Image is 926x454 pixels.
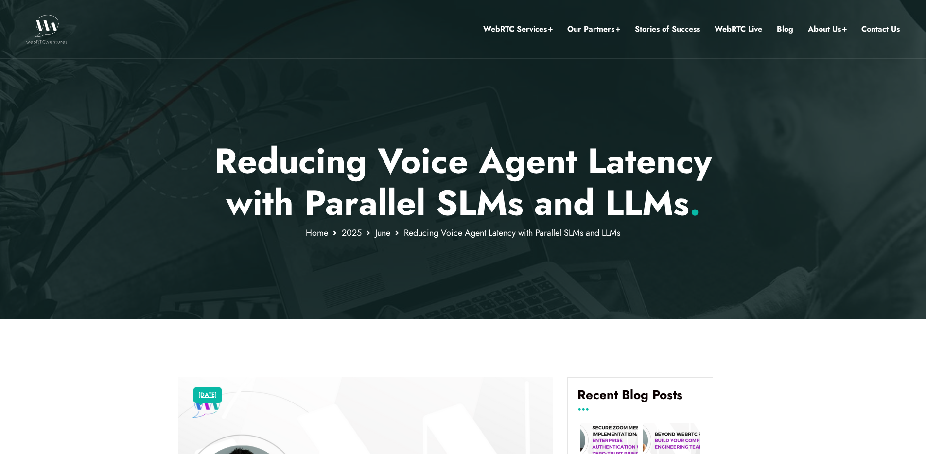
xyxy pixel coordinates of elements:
[577,387,703,410] h4: Recent Blog Posts
[404,227,620,239] span: Reducing Voice Agent Latency with Parallel SLMs and LLMs
[198,389,217,402] a: [DATE]
[861,23,900,35] a: Contact Us
[635,23,700,35] a: Stories of Success
[689,177,700,228] span: .
[306,227,328,239] a: Home
[483,23,553,35] a: WebRTC Services
[375,227,390,239] a: June
[342,227,362,239] a: 2025
[26,15,68,44] img: WebRTC.ventures
[808,23,847,35] a: About Us
[567,23,620,35] a: Our Partners
[178,140,748,224] p: Reducing Voice Agent Latency with Parallel SLMs and LLMs
[777,23,793,35] a: Blog
[715,23,762,35] a: WebRTC Live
